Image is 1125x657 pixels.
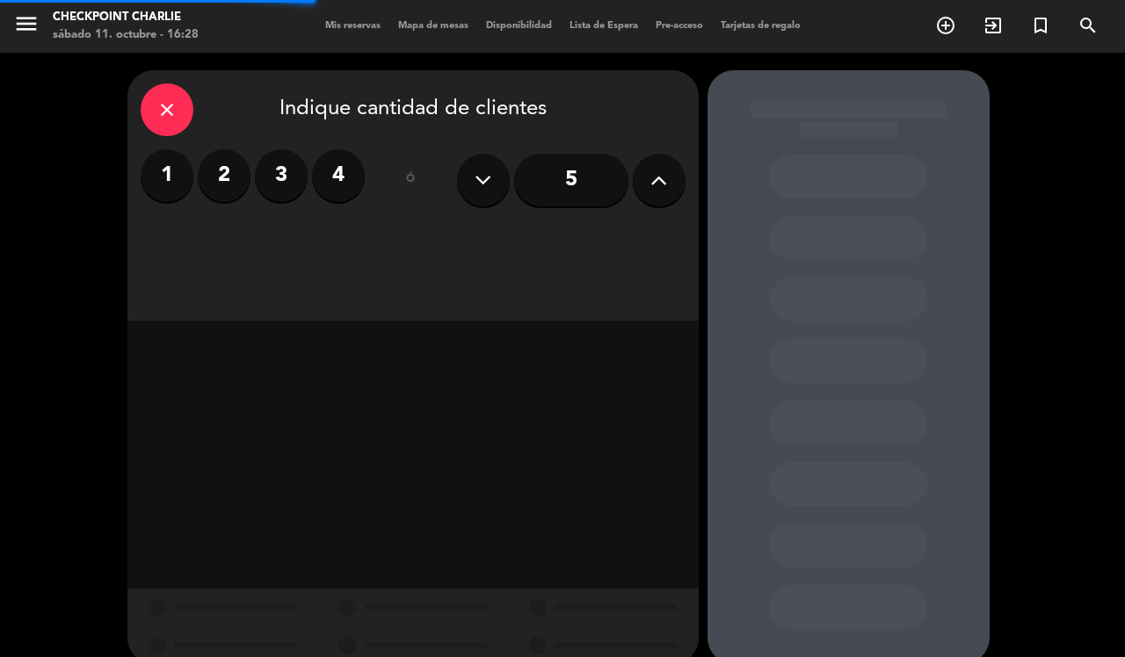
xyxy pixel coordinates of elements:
[141,83,686,136] div: Indique cantidad de clientes
[53,26,199,44] div: sábado 11. octubre - 16:28
[141,149,193,202] label: 1
[13,11,40,43] button: menu
[198,149,250,202] label: 2
[1078,15,1099,36] i: search
[712,21,809,31] span: Tarjetas de regalo
[477,21,561,31] span: Disponibilidad
[647,21,712,31] span: Pre-acceso
[156,99,178,120] i: close
[13,11,40,37] i: menu
[53,9,199,26] div: Checkpoint Charlie
[561,21,647,31] span: Lista de Espera
[1030,15,1051,36] i: turned_in_not
[316,21,389,31] span: Mis reservas
[382,149,439,211] div: ó
[255,149,308,202] label: 3
[389,21,477,31] span: Mapa de mesas
[935,15,956,36] i: add_circle_outline
[983,15,1004,36] i: exit_to_app
[312,149,365,202] label: 4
